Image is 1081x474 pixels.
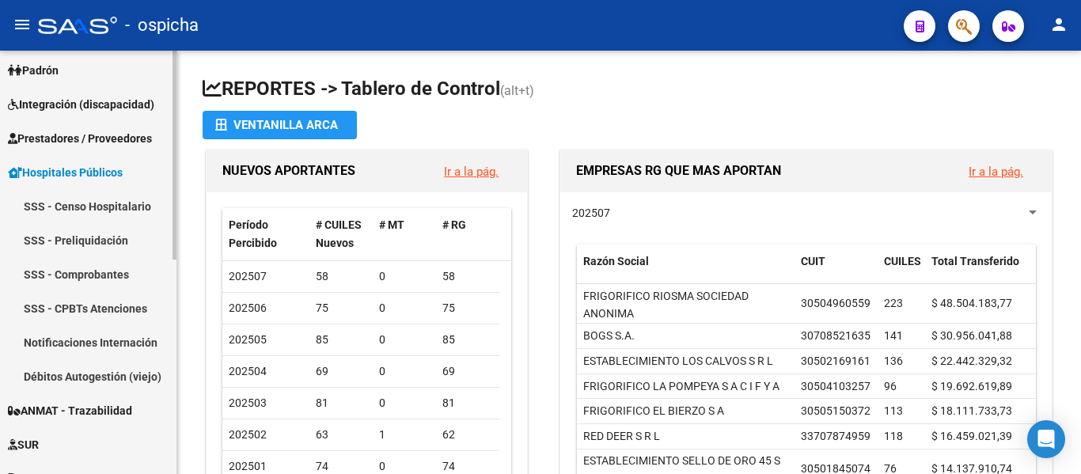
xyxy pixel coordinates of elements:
[379,394,430,412] div: 0
[931,329,1012,342] span: $ 30.956.041,88
[373,208,436,260] datatable-header-cell: # MT
[884,255,921,267] span: CUILES
[931,297,1012,309] span: $ 48.504.183,77
[583,427,660,446] div: RED DEER S R L
[444,165,499,179] a: Ir a la pág.
[316,299,366,317] div: 75
[215,111,344,139] div: Ventanilla ARCA
[442,426,493,444] div: 62
[229,365,267,377] span: 202504
[316,362,366,381] div: 69
[316,331,366,349] div: 85
[583,352,773,370] div: ESTABLECIMIENTO LOS CALVOS S R L
[125,8,199,43] span: - ospicha
[956,157,1036,186] button: Ir a la pág.
[379,299,430,317] div: 0
[309,208,373,260] datatable-header-cell: # CUILES Nuevos
[931,430,1012,442] span: $ 16.459.021,39
[583,287,788,324] div: FRIGORIFICO RIOSMA SOCIEDAD ANONIMA
[795,245,878,297] datatable-header-cell: CUIT
[229,428,267,441] span: 202502
[442,299,493,317] div: 75
[878,245,925,297] datatable-header-cell: CUILES
[884,355,903,367] span: 136
[379,426,430,444] div: 1
[379,267,430,286] div: 0
[316,426,366,444] div: 63
[801,327,870,345] div: 30708521635
[931,380,1012,392] span: $ 19.692.619,89
[931,404,1012,417] span: $ 18.111.733,73
[8,402,132,419] span: ANMAT - Trazabilidad
[969,165,1023,179] a: Ir a la pág.
[229,301,267,314] span: 202506
[229,218,277,249] span: Período Percibido
[203,76,1056,104] h1: REPORTES -> Tablero de Control
[884,329,903,342] span: 141
[925,245,1036,297] datatable-header-cell: Total Transferido
[583,377,779,396] div: FRIGORIFICO LA POMPEYA S A C I F Y A
[931,355,1012,367] span: $ 22.442.329,32
[229,270,267,283] span: 202507
[801,402,870,420] div: 30505150372
[884,297,903,309] span: 223
[801,427,870,446] div: 33707874959
[13,15,32,34] mat-icon: menu
[316,394,366,412] div: 81
[8,62,59,79] span: Padrón
[229,460,267,472] span: 202501
[1027,420,1065,458] div: Open Intercom Messenger
[8,164,123,181] span: Hospitales Públicos
[222,163,355,178] span: NUEVOS APORTANTES
[442,394,493,412] div: 81
[316,267,366,286] div: 58
[229,396,267,409] span: 202503
[431,157,511,186] button: Ir a la pág.
[379,331,430,349] div: 0
[572,207,610,219] span: 202507
[884,404,903,417] span: 113
[884,430,903,442] span: 118
[576,163,781,178] span: EMPRESAS RG QUE MAS APORTAN
[442,362,493,381] div: 69
[436,208,499,260] datatable-header-cell: # RG
[229,333,267,346] span: 202505
[222,208,309,260] datatable-header-cell: Período Percibido
[442,331,493,349] div: 85
[884,380,897,392] span: 96
[801,294,870,313] div: 30504960559
[801,255,825,267] span: CUIT
[379,218,404,231] span: # MT
[801,352,870,370] div: 30502169161
[379,362,430,381] div: 0
[500,83,534,98] span: (alt+t)
[8,436,39,453] span: SUR
[1049,15,1068,34] mat-icon: person
[316,218,362,249] span: # CUILES Nuevos
[583,402,724,420] div: FRIGORIFICO EL BIERZO S A
[8,130,152,147] span: Prestadores / Proveedores
[203,111,357,139] button: Ventanilla ARCA
[801,377,870,396] div: 30504103257
[583,327,635,345] div: BOGS S.A.
[577,245,795,297] datatable-header-cell: Razón Social
[442,218,466,231] span: # RG
[442,267,493,286] div: 58
[931,255,1019,267] span: Total Transferido
[583,255,649,267] span: Razón Social
[8,96,154,113] span: Integración (discapacidad)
